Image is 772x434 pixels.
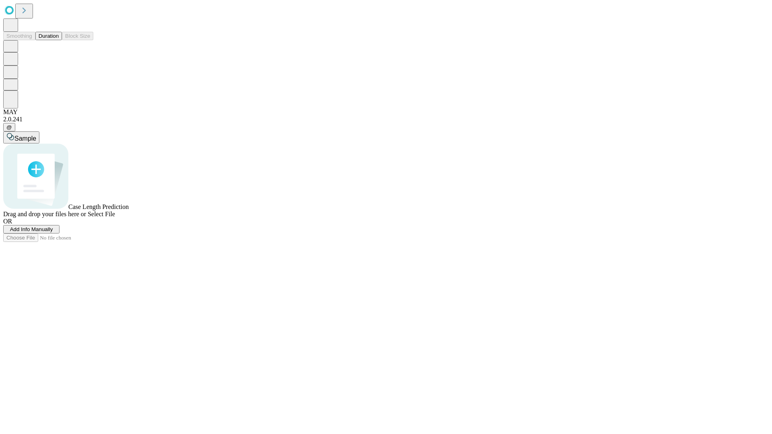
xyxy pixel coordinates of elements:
[3,218,12,225] span: OR
[14,135,36,142] span: Sample
[6,124,12,130] span: @
[3,123,15,131] button: @
[68,203,129,210] span: Case Length Prediction
[88,211,115,217] span: Select File
[3,225,60,233] button: Add Info Manually
[35,32,62,40] button: Duration
[3,131,39,143] button: Sample
[10,226,53,232] span: Add Info Manually
[3,32,35,40] button: Smoothing
[3,211,86,217] span: Drag and drop your files here or
[62,32,93,40] button: Block Size
[3,108,769,116] div: MAY
[3,116,769,123] div: 2.0.241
